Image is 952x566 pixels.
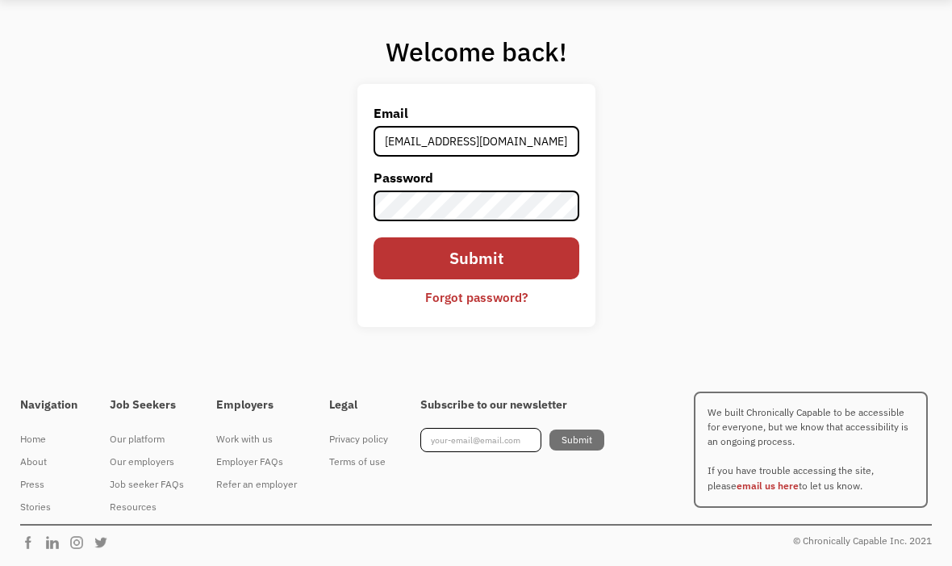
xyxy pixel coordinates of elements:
[216,451,297,473] a: Employer FAQs
[110,475,184,494] div: Job seeker FAQs
[20,473,77,496] a: Press
[110,496,184,518] a: Resources
[216,473,297,496] a: Refer an employer
[216,475,297,494] div: Refer an employer
[413,283,540,311] a: Forgot password?
[420,428,604,452] form: Footer Newsletter
[420,428,541,452] input: your-email@email.com
[20,428,77,451] a: Home
[110,452,184,472] div: Our employers
[20,497,77,517] div: Stories
[357,36,595,68] h1: Welcome back!
[20,430,77,449] div: Home
[425,287,528,307] div: Forgot password?
[374,237,579,279] input: Submit
[20,475,77,494] div: Press
[20,496,77,518] a: Stories
[44,535,69,551] img: Chronically Capable Linkedin Page
[329,398,388,413] h4: Legal
[374,100,579,126] label: Email
[20,452,77,472] div: About
[694,392,928,508] p: We built Chronically Capable to be accessible for everyone, but we know that accessibility is an ...
[216,398,297,413] h4: Employers
[216,428,297,451] a: Work with us
[110,497,184,517] div: Resources
[329,430,388,449] div: Privacy policy
[93,535,117,551] img: Chronically Capable Twitter Page
[793,531,932,551] div: © Chronically Capable Inc. 2021
[110,451,184,473] a: Our employers
[329,451,388,473] a: Terms of use
[329,452,388,472] div: Terms of use
[20,451,77,473] a: About
[737,480,799,492] a: email us here
[20,535,44,551] img: Chronically Capable Facebook Page
[549,430,604,451] input: Submit
[216,430,297,449] div: Work with us
[110,428,184,451] a: Our platform
[329,428,388,451] a: Privacy policy
[420,398,604,413] h4: Subscribe to our newsletter
[20,398,77,413] h4: Navigation
[110,430,184,449] div: Our platform
[110,398,184,413] h4: Job Seekers
[374,165,579,191] label: Password
[374,100,579,311] form: Email Form 2
[110,473,184,496] a: Job seeker FAQs
[216,452,297,472] div: Employer FAQs
[374,126,579,157] input: john@doe.com
[69,535,93,551] img: Chronically Capable Instagram Page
